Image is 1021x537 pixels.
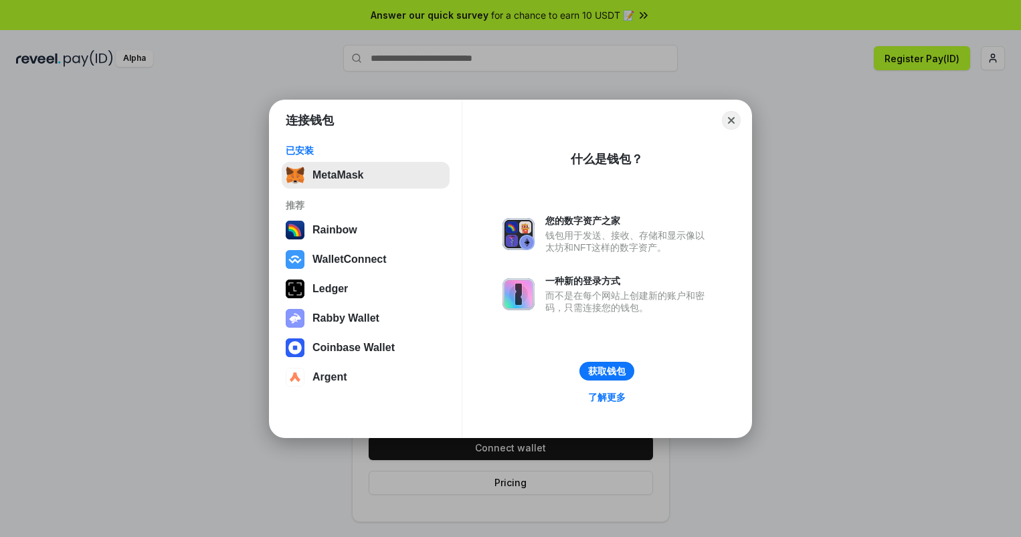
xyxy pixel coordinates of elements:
img: svg+xml,%3Csvg%20width%3D%2228%22%20height%3D%2228%22%20viewBox%3D%220%200%2028%2028%22%20fill%3D... [286,250,304,269]
div: 了解更多 [588,391,626,403]
div: Coinbase Wallet [312,342,395,354]
div: 您的数字资产之家 [545,215,711,227]
div: 一种新的登录方式 [545,275,711,287]
button: MetaMask [282,162,450,189]
img: svg+xml,%3Csvg%20xmlns%3D%22http%3A%2F%2Fwww.w3.org%2F2000%2Fsvg%22%20width%3D%2228%22%20height%3... [286,280,304,298]
button: WalletConnect [282,246,450,273]
div: WalletConnect [312,253,387,265]
h1: 连接钱包 [286,112,334,128]
div: Rabby Wallet [312,312,379,324]
a: 了解更多 [580,389,634,406]
img: svg+xml,%3Csvg%20width%3D%2228%22%20height%3D%2228%22%20viewBox%3D%220%200%2028%2028%22%20fill%3D... [286,338,304,357]
button: Ledger [282,276,450,302]
button: Argent [282,364,450,391]
div: MetaMask [312,169,363,181]
img: svg+xml,%3Csvg%20xmlns%3D%22http%3A%2F%2Fwww.w3.org%2F2000%2Fsvg%22%20fill%3D%22none%22%20viewBox... [286,309,304,328]
img: svg+xml,%3Csvg%20xmlns%3D%22http%3A%2F%2Fwww.w3.org%2F2000%2Fsvg%22%20fill%3D%22none%22%20viewBox... [502,218,535,250]
div: 已安装 [286,144,446,156]
button: 获取钱包 [579,362,634,381]
div: 而不是在每个网站上创建新的账户和密码，只需连接您的钱包。 [545,290,711,314]
div: Ledger [312,283,348,295]
div: 钱包用于发送、接收、存储和显示像以太坊和NFT这样的数字资产。 [545,229,711,253]
img: svg+xml,%3Csvg%20fill%3D%22none%22%20height%3D%2233%22%20viewBox%3D%220%200%2035%2033%22%20width%... [286,166,304,185]
button: Rabby Wallet [282,305,450,332]
div: 获取钱包 [588,365,626,377]
div: Argent [312,371,347,383]
img: svg+xml,%3Csvg%20width%3D%22120%22%20height%3D%22120%22%20viewBox%3D%220%200%20120%20120%22%20fil... [286,221,304,239]
div: 什么是钱包？ [571,151,643,167]
div: 推荐 [286,199,446,211]
div: Rainbow [312,224,357,236]
button: Close [722,111,741,130]
img: svg+xml,%3Csvg%20xmlns%3D%22http%3A%2F%2Fwww.w3.org%2F2000%2Fsvg%22%20fill%3D%22none%22%20viewBox... [502,278,535,310]
button: Coinbase Wallet [282,334,450,361]
button: Rainbow [282,217,450,243]
img: svg+xml,%3Csvg%20width%3D%2228%22%20height%3D%2228%22%20viewBox%3D%220%200%2028%2028%22%20fill%3D... [286,368,304,387]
